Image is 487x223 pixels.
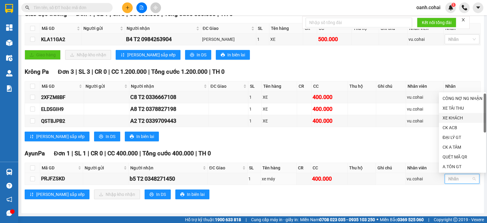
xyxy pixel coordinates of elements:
[263,106,296,112] div: XE
[300,216,375,223] span: Miền Nam
[92,68,93,75] span: |
[180,192,184,197] span: printer
[439,113,486,123] div: XE KHÁCH
[130,165,201,171] span: Người nhận
[439,123,486,133] div: CK ACB
[65,50,111,60] button: downloadNhập kho nhận
[111,68,147,75] span: CC 1.200.000
[40,115,84,127] td: QSTBJPB2
[25,132,89,141] button: sort-ascending[PERSON_NAME] sắp xếp
[107,150,138,157] span: CC 400.000
[6,85,12,92] img: solution-icon
[319,217,375,222] strong: 0708 023 035 - 0935 103 250
[318,35,351,44] div: 500.000
[33,4,105,11] input: Tìm tên, số ĐT hoặc mã đơn
[312,81,348,91] th: CC
[439,133,486,142] div: ĐẠI LÝ GT
[417,18,456,27] button: Kết nối tổng đài
[94,132,120,141] button: printerIn DS
[197,51,206,58] span: In DS
[41,36,81,43] div: KLA11GA2
[256,23,269,34] th: SL
[25,150,45,157] span: AyunPa
[380,216,424,223] span: Miền Bắc
[249,106,261,112] div: 1
[296,163,311,173] th: CR
[262,81,297,91] th: Tên hàng
[95,68,107,75] span: CR 0
[407,106,443,112] div: vu.cohai
[151,68,208,75] span: Tổng cước 1.200.000
[439,152,486,162] div: QUÉT MÃ QR
[139,150,141,157] span: |
[130,134,134,139] span: printer
[376,163,406,173] th: Ghi chú
[448,5,454,10] img: icon-new-feature
[36,191,85,198] span: [PERSON_NAME] sắp xếp
[83,25,119,32] span: Người gửi
[445,83,479,90] div: Nhãn
[25,5,30,10] span: search
[407,118,443,124] div: vu.cohai
[79,68,90,75] span: SL 3
[263,94,296,101] div: XE
[209,68,211,75] span: |
[475,5,481,10] span: caret-down
[311,163,348,173] th: CC
[88,150,89,157] span: |
[42,83,78,90] span: Mã GD
[58,68,74,75] span: Đơn 3
[6,196,12,202] span: notification
[121,53,125,58] span: sort-ascending
[149,192,154,197] span: printer
[216,50,250,60] button: printerIn biên lai
[125,5,130,10] span: plus
[473,2,483,13] button: caret-down
[313,93,347,101] div: 400.000
[6,210,12,216] span: message
[127,51,176,58] span: [PERSON_NAME] sắp xếp
[85,165,122,171] span: Người gửi
[6,183,12,189] span: question-circle
[461,18,465,22] span: close
[187,191,205,198] span: In biên lai
[36,133,85,140] span: [PERSON_NAME] sắp xếp
[443,163,482,170] div: A.TÔN GT
[190,53,194,58] span: printer
[452,3,454,7] span: 1
[443,95,482,102] div: CÔNG NỢ NG NHẬN
[150,2,161,13] button: aim
[262,175,295,182] div: xe máy
[136,133,154,140] span: In biên lai
[99,134,103,139] span: printer
[210,83,242,90] span: ĐC Giao
[175,189,209,199] button: printerIn biên lai
[248,175,260,182] div: 1
[297,81,312,91] th: CR
[270,36,302,43] div: XE
[116,50,180,60] button: sort-ascending[PERSON_NAME] sắp xếp
[247,163,261,173] th: SL
[269,23,303,34] th: Tên hàng
[376,81,406,91] th: Ghi chú
[25,50,61,60] button: uploadGiao hàng
[6,24,12,31] img: dashboard-icon
[439,94,486,103] div: CÔNG NỢ NG NHẬN
[6,40,12,46] img: warehouse-icon
[40,34,82,45] td: KLA11GA2
[41,175,82,182] div: PRJFZSKD
[91,150,103,157] span: CR 0
[443,134,482,141] div: ĐẠI LÝ GT
[136,2,147,13] button: file-add
[42,25,75,32] span: Mã GD
[221,53,225,58] span: printer
[312,175,346,183] div: 400.000
[251,216,299,223] span: Cung cấp máy in - giấy in:
[40,91,84,103] td: 2XFZM8BF
[428,216,429,223] span: |
[94,189,140,199] button: downloadNhập kho nhận
[443,144,482,150] div: CK A TÂM
[104,150,106,157] span: |
[202,36,255,43] div: [PERSON_NAME]
[443,105,482,111] div: XE TẢI THU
